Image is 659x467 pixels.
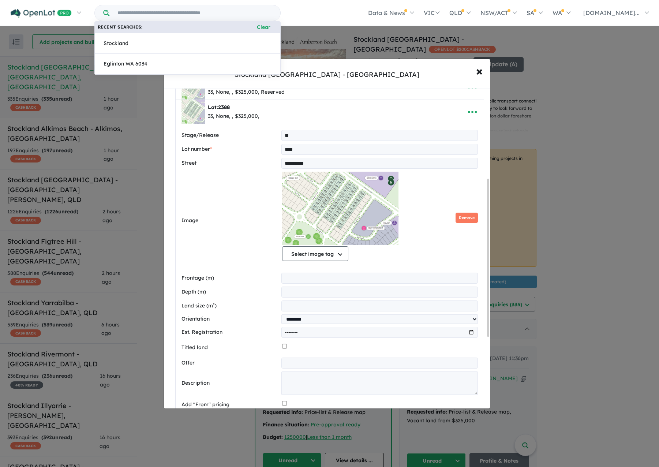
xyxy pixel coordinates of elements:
[208,88,285,97] div: 33, None, , $325,000, Reserved
[476,63,483,79] span: ×
[98,23,142,31] b: Recent searches:
[181,145,278,154] label: Lot number
[181,302,278,310] label: Land size (m²)
[181,379,278,388] label: Description
[235,70,419,79] div: Stockland [GEOGRAPHIC_DATA] - [GEOGRAPHIC_DATA]
[218,104,230,111] span: 2388
[456,213,478,223] button: Remove
[282,172,398,245] img: AfPlz2AY70GZAAAAAElFTkSuQmCC
[181,131,278,140] label: Stage/Release
[208,112,259,121] div: 33, None, , $325,000,
[181,288,278,296] label: Depth (m)
[181,100,205,124] img: AfPlz2AY70GZAAAAAElFTkSuQmCC
[583,9,640,16] span: [DOMAIN_NAME]...
[181,328,278,337] label: Est. Registration
[104,60,147,68] span: Eglinton WA 6034
[181,274,278,283] label: Frontage (m)
[181,216,279,225] label: Image
[181,343,279,352] label: Titled land
[250,23,277,31] button: Clear
[104,39,128,48] span: Stockland
[111,5,279,21] input: Try estate name, suburb, builder or developer
[11,9,72,18] img: Openlot PRO Logo White
[181,359,278,367] label: Offer
[181,400,279,409] label: Add "From" pricing
[181,315,278,324] label: Orientation
[208,104,230,111] b: Lot:
[282,246,348,261] button: Select image tag
[181,159,278,168] label: Street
